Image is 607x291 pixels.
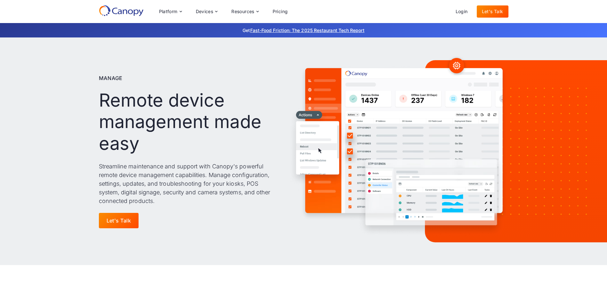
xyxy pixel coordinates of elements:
p: Get [147,27,460,34]
p: Manage [99,74,123,82]
div: Devices [196,9,213,14]
a: Fast-Food Friction: The 2025 Restaurant Tech Report [250,28,364,33]
a: Pricing [268,5,293,18]
div: Resources [226,5,263,18]
a: Login [451,5,473,18]
a: Let's Talk [99,213,139,228]
div: Devices [191,5,223,18]
div: Platform [159,9,178,14]
div: Resources [231,9,254,14]
div: Platform [154,5,187,18]
p: Streamline maintenance and support with Canopy's powerful remote device management capabilities. ... [99,162,275,205]
a: Let's Talk [477,5,508,18]
h1: Remote device management made easy [99,90,275,154]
